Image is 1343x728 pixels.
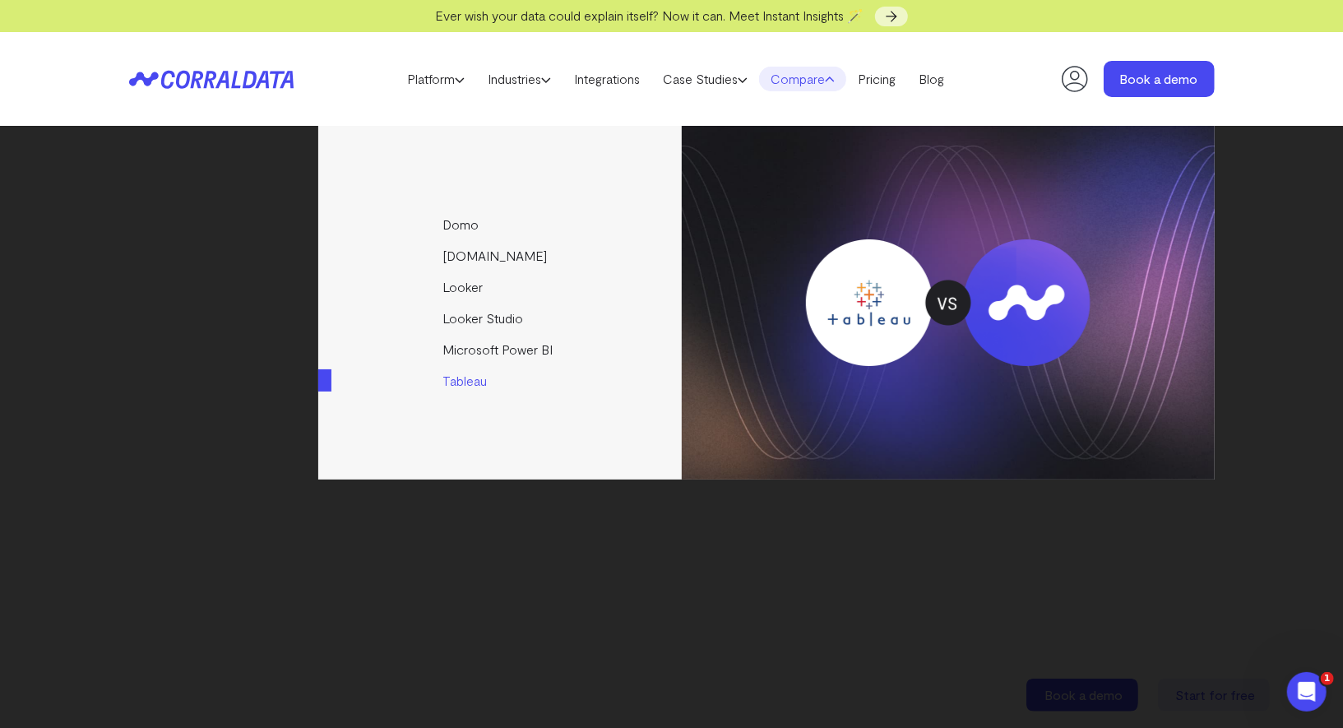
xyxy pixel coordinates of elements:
[318,240,684,271] a: [DOMAIN_NAME]
[396,67,476,91] a: Platform
[435,7,864,23] span: Ever wish your data could explain itself? Now it can. Meet Instant Insights 🪄
[907,67,956,91] a: Blog
[759,67,846,91] a: Compare
[1104,61,1215,97] a: Book a demo
[846,67,907,91] a: Pricing
[563,67,651,91] a: Integrations
[1287,672,1327,712] iframe: Intercom live chat
[1321,672,1334,685] span: 1
[318,365,684,396] a: Tableau
[476,67,563,91] a: Industries
[318,271,684,303] a: Looker
[318,303,684,334] a: Looker Studio
[651,67,759,91] a: Case Studies
[318,334,684,365] a: Microsoft Power BI
[318,209,684,240] a: Domo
